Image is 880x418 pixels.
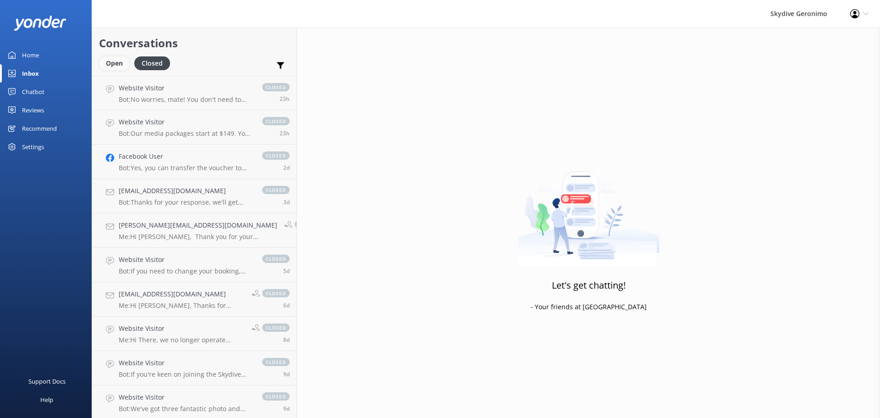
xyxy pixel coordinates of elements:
[119,220,277,230] h4: [PERSON_NAME][EMAIL_ADDRESS][DOMAIN_NAME]
[92,179,297,213] a: [EMAIL_ADDRESS][DOMAIN_NAME]Bot:Thanks for your response, we'll get back to you as soon as we can...
[22,64,39,83] div: Inbox
[119,255,253,265] h4: Website Visitor
[119,129,253,138] p: Bot: Our media packages start at $149. You can add a photo and video package during the online bo...
[28,372,66,390] div: Support Docs
[92,248,297,282] a: Website VisitorBot:If you need to change your booking, please call [PHONE_NUMBER] or email [EMAIL...
[119,233,277,241] p: Me: Hi [PERSON_NAME], Thank you for your enquiry, Yes, we can help you transfer the voucher detai...
[22,83,44,101] div: Chatbot
[262,392,290,401] span: closed
[40,390,53,409] div: Help
[119,198,253,206] p: Bot: Thanks for your response, we'll get back to you as soon as we can during opening hours.
[119,267,253,275] p: Bot: If you need to change your booking, please call [PHONE_NUMBER] or email [EMAIL_ADDRESS][DOMA...
[119,164,253,172] p: Bot: Yes, you can transfer the voucher to someone else. Please email [EMAIL_ADDRESS][DOMAIN_NAME]...
[119,117,253,127] h4: Website Visitor
[92,76,297,110] a: Website VisitorBot:No worries, mate! You don't need to bring your passport or any ID for your sky...
[280,129,290,137] span: Oct 13 2025 12:58pm (UTC +08:00) Australia/Perth
[283,405,290,412] span: Oct 04 2025 03:54pm (UTC +08:00) Australia/Perth
[99,34,290,52] h2: Conversations
[119,289,245,299] h4: [EMAIL_ADDRESS][DOMAIN_NAME]
[262,83,290,91] span: closed
[119,370,253,379] p: Bot: If you're keen on joining the Skydive Geronimo team, shoot your cover letter and resume over...
[283,301,290,309] span: Oct 08 2025 10:46am (UTC +08:00) Australia/Perth
[119,405,253,413] p: Bot: We've got three fantastic photo and video packages to capture your skydive adventure: - **Ha...
[262,323,290,332] span: closed
[134,58,175,68] a: Closed
[119,151,253,162] h4: Facebook User
[295,220,322,229] span: closed
[283,370,290,378] span: Oct 04 2025 06:52pm (UTC +08:00) Australia/Perth
[134,56,170,70] div: Closed
[92,351,297,385] a: Website VisitorBot:If you're keen on joining the Skydive Geronimo team, shoot your cover letter a...
[119,323,245,334] h4: Website Visitor
[552,278,626,293] h3: Let's get chatting!
[280,95,290,103] span: Oct 13 2025 01:14pm (UTC +08:00) Australia/Perth
[99,56,130,70] div: Open
[283,267,290,275] span: Oct 08 2025 02:47pm (UTC +08:00) Australia/Perth
[119,186,253,196] h4: [EMAIL_ADDRESS][DOMAIN_NAME]
[14,16,66,31] img: yonder-white-logo.png
[99,58,134,68] a: Open
[262,117,290,125] span: closed
[283,198,290,206] span: Oct 10 2025 05:08pm (UTC +08:00) Australia/Perth
[119,83,253,93] h4: Website Visitor
[283,164,290,172] span: Oct 11 2025 05:43pm (UTC +08:00) Australia/Perth
[119,336,245,344] p: Me: Hi There, we no longer operate anymore in [GEOGRAPHIC_DATA]; we operate over on [GEOGRAPHIC_D...
[92,282,297,317] a: [EMAIL_ADDRESS][DOMAIN_NAME]Me:Hi [PERSON_NAME], Thanks for reaching out! At this stage the forec...
[119,358,253,368] h4: Website Visitor
[518,152,660,267] img: artwork of a man stealing a conversation from at giant smartphone
[119,392,253,402] h4: Website Visitor
[262,186,290,194] span: closed
[119,301,245,310] p: Me: Hi [PERSON_NAME], Thanks for reaching out! At this stage the forecast is looking a bit cloudy...
[22,138,44,156] div: Settings
[92,145,297,179] a: Facebook UserBot:Yes, you can transfer the voucher to someone else. Please email [EMAIL_ADDRESS][...
[22,46,39,64] div: Home
[262,289,290,297] span: closed
[262,358,290,366] span: closed
[22,119,57,138] div: Recommend
[92,317,297,351] a: Website VisitorMe:Hi There, we no longer operate anymore in [GEOGRAPHIC_DATA]; we operate over on...
[92,213,297,248] a: [PERSON_NAME][EMAIL_ADDRESS][DOMAIN_NAME]Me:Hi [PERSON_NAME], Thank you for your enquiry, Yes, we...
[283,336,290,344] span: Oct 06 2025 09:58am (UTC +08:00) Australia/Perth
[22,101,44,119] div: Reviews
[92,110,297,145] a: Website VisitorBot:Our media packages start at $149. You can add a photo and video package during...
[531,302,647,312] p: - Your friends at [GEOGRAPHIC_DATA]
[262,255,290,263] span: closed
[119,95,253,104] p: Bot: No worries, mate! You don't need to bring your passport or any ID for your skydive with us. ...
[262,151,290,160] span: closed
